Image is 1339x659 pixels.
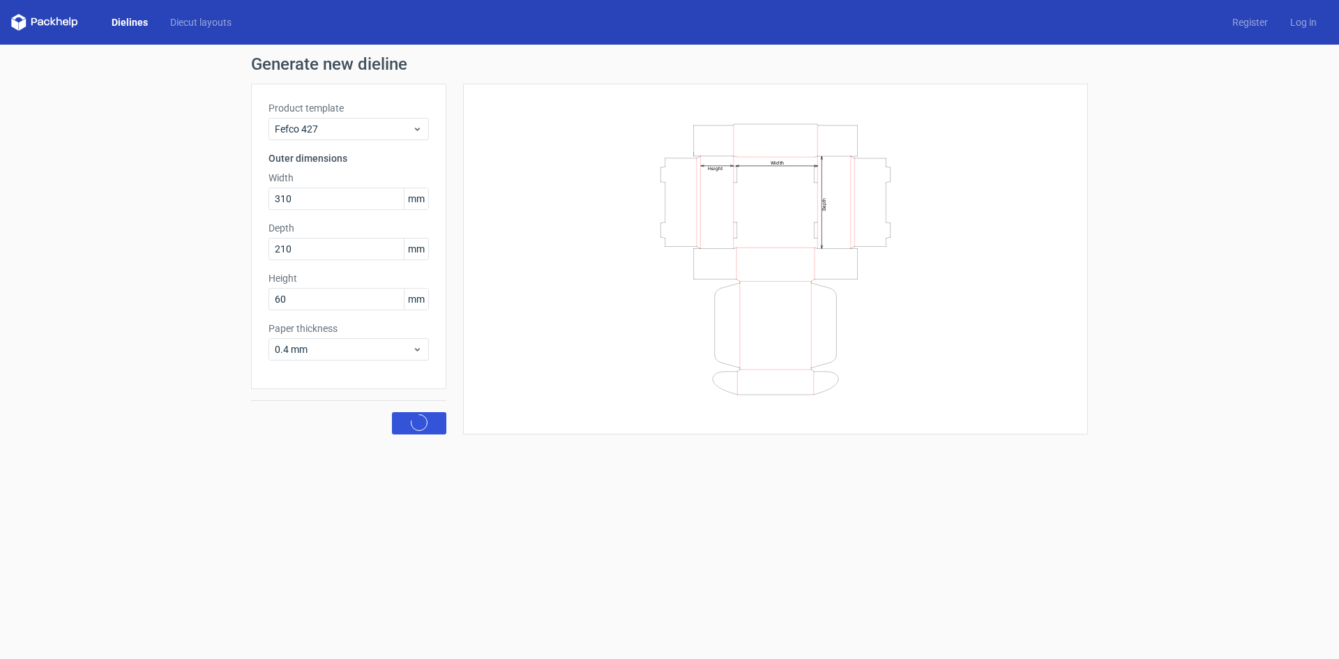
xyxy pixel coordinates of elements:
[159,15,243,29] a: Diecut layouts
[268,221,429,235] label: Depth
[1279,15,1328,29] a: Log in
[708,165,723,171] text: Height
[771,159,784,165] text: Width
[268,151,429,165] h3: Outer dimensions
[268,271,429,285] label: Height
[268,321,429,335] label: Paper thickness
[100,15,159,29] a: Dielines
[275,122,412,136] span: Fefco 427
[268,101,429,115] label: Product template
[404,188,428,209] span: mm
[1221,15,1279,29] a: Register
[275,342,412,356] span: 0.4 mm
[404,289,428,310] span: mm
[268,171,429,185] label: Width
[404,238,428,259] span: mm
[251,56,1088,73] h1: Generate new dieline
[822,197,827,210] text: Depth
